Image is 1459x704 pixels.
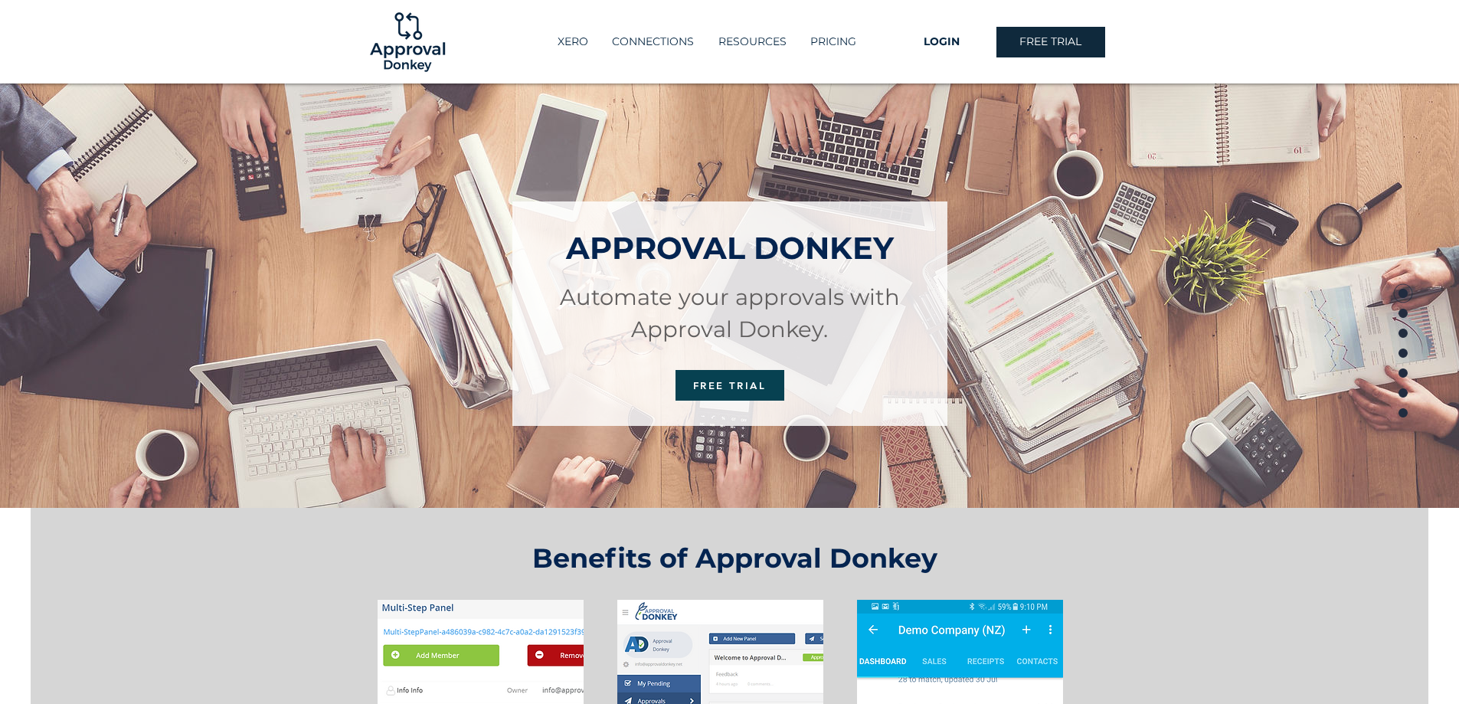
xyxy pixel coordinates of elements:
[526,29,888,54] nav: Site
[566,229,894,267] span: APPROVAL DONKEY
[560,283,900,342] span: Automate your approvals with Approval Donkey.
[711,29,794,54] p: RESOURCES
[996,27,1105,57] a: FREE TRIAL
[676,370,784,401] a: FREE TRIAL
[706,29,798,54] div: RESOURCES
[693,379,767,391] span: FREE TRIAL
[550,29,596,54] p: XERO
[798,29,869,54] a: PRICING
[600,29,706,54] a: CONNECTIONS
[604,29,702,54] p: CONNECTIONS
[545,29,600,54] a: XERO
[888,27,996,57] a: LOGIN
[1392,283,1414,421] nav: Page
[1019,34,1081,50] span: FREE TRIAL
[532,542,937,575] span: Benefits of Approval Donkey
[366,1,449,83] img: Logo-01.png
[924,34,960,50] span: LOGIN
[803,29,864,54] p: PRICING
